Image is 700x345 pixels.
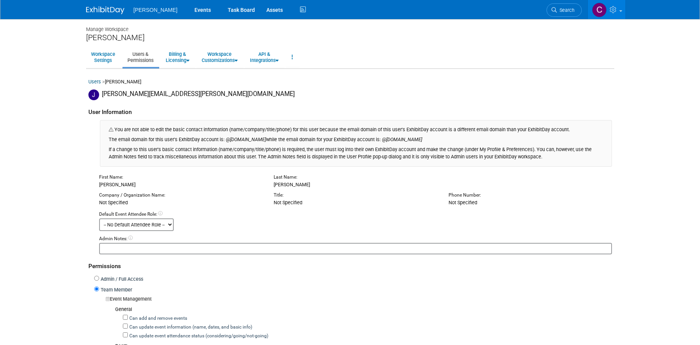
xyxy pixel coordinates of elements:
[128,315,187,322] label: Can add and remove events
[592,3,607,17] img: Cushing Phillips
[86,33,614,42] div: [PERSON_NAME]
[88,78,612,90] div: [PERSON_NAME]
[161,48,194,67] a: Billing &Licensing
[268,174,443,189] div: [PERSON_NAME]
[99,276,143,283] label: Admin / Full Access
[88,90,99,100] img: John Tipton
[115,306,612,313] div: General
[128,324,252,331] label: Can update event information (name, dates, and basic info)
[134,7,178,13] span: [PERSON_NAME]
[86,7,124,14] img: ExhibitDay
[230,137,266,142] span: [DOMAIN_NAME]
[443,192,618,207] div: Not Specified
[99,174,263,181] div: First Name:
[268,192,443,207] div: Not Specified
[274,174,437,181] div: Last Name:
[93,192,268,207] div: Not Specified
[88,100,612,120] div: User Information
[449,192,612,199] div: Phone Number:
[86,19,614,33] div: Manage Workspace
[88,254,612,275] div: Permissions
[102,90,295,98] span: [PERSON_NAME][EMAIL_ADDRESS][PERSON_NAME][DOMAIN_NAME]
[100,120,612,167] div: You are not able to edit the basic contact information (name/company/title/phone) for this user b...
[99,211,612,218] div: Default Event Attendee Role:
[197,48,243,67] a: WorkspaceCustomizations
[245,48,284,67] a: API &Integrations
[557,7,574,13] span: Search
[106,296,612,303] div: Event Management
[99,236,612,242] div: Admin Notes:
[109,143,603,161] div: If a change to this user's basic contact information (name/company/title/phone) is required, the ...
[99,286,132,294] label: Team Member
[386,137,422,142] span: [DOMAIN_NAME]
[128,333,268,340] label: Can update event attendance status (considering/going/not-going)
[109,133,603,143] div: The email domain for this user's ExhibtDay account is: @ while the email domain for your ExhibitD...
[99,192,263,199] div: Company / Organization Name:
[274,192,437,199] div: Title:
[88,79,101,85] a: Users
[547,3,582,17] a: Search
[102,79,105,85] span: >
[93,174,268,189] div: [PERSON_NAME]
[122,48,158,67] a: Users &Permissions
[86,48,120,67] a: WorkspaceSettings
